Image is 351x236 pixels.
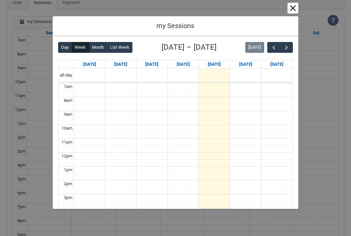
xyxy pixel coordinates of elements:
button: Next Week [280,42,293,53]
div: 1pm [62,167,74,173]
div: 10am [60,125,74,132]
a: Go to September 4, 2025 [206,60,222,68]
div: 2pm [62,180,74,187]
div: 11am [60,139,74,146]
h2: [DATE] – [DATE] [161,42,217,53]
button: Week [72,42,89,53]
a: Go to September 5, 2025 [238,60,254,68]
button: [DATE] [245,42,264,53]
div: 8am [62,97,74,104]
div: 9am [62,111,74,118]
button: Day [58,42,72,53]
button: Cancel and close [287,3,298,14]
div: 12pm [60,153,74,159]
a: Go to September 6, 2025 [269,60,285,68]
h1: my Sessions [58,22,293,30]
button: Month [89,42,107,53]
span: all-day [58,72,74,79]
button: Previous Week [267,42,280,53]
a: Go to August 31, 2025 [82,60,98,68]
div: 4pm [62,208,74,215]
a: Go to September 3, 2025 [175,60,191,68]
div: 3pm [62,194,74,201]
div: 7am [62,83,74,90]
a: Go to September 1, 2025 [113,60,129,68]
a: Go to September 2, 2025 [144,60,160,68]
button: List Week [107,42,132,53]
